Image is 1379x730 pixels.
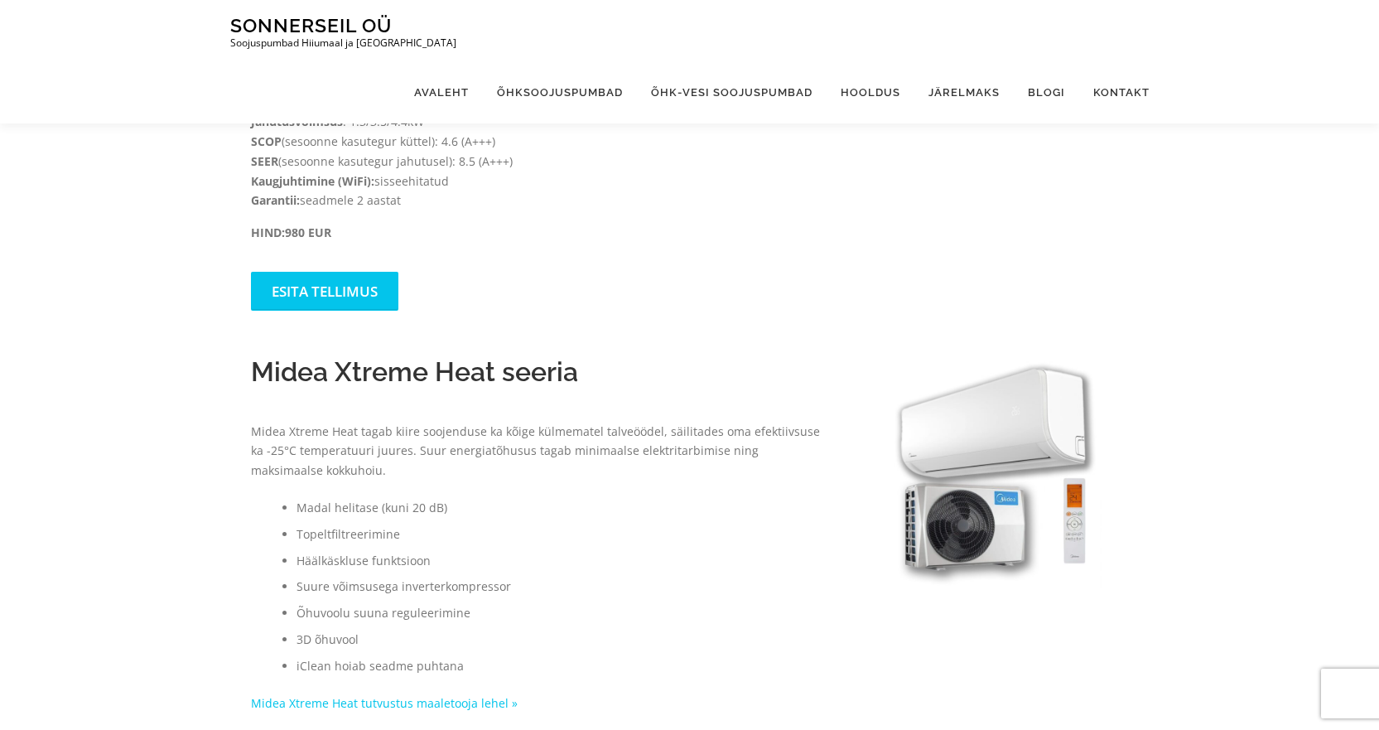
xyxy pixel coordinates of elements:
a: Esita tellimus [251,272,398,311]
li: iClean hoiab seadme puhtana [297,656,825,676]
a: Järelmaks [914,61,1014,123]
li: Suure võimsusega inverterkompressor [297,577,825,597]
p: : 0.9/3.8/4.6kW : 1.3/3.5/4.4kW (sesoonne kasutegur küttel): 4.6 (A+++) (sesoonne kasutegur jahut... [251,92,673,210]
a: Avaleht [400,61,483,123]
p: Soojuspumbad Hiiumaal ja [GEOGRAPHIC_DATA] [230,37,456,49]
strong: SCOP [251,133,282,149]
li: Madal helitase (kuni 20 dB) [297,498,825,518]
a: Blogi [1014,61,1079,123]
strong: Kaugjuhtimine (WiFi): [251,173,374,189]
strong: 980 EUR [285,225,331,240]
li: Õhuvoolu suuna reguleerimine [297,603,825,623]
strong: HIND: [251,225,285,240]
strong: SEER [251,153,278,169]
strong: Garantii: [251,192,300,208]
a: Õhk-vesi soojuspumbad [637,61,827,123]
li: Häälkäskluse funktsioon [297,551,825,571]
a: Sonnerseil OÜ [230,14,392,36]
img: Midea-Xtreme-heat [858,356,1129,627]
span: Midea Xtreme Heat seeria [251,356,578,387]
a: Kontakt [1079,61,1150,123]
p: Midea Xtreme Heat tagab kiire soojenduse ka kõige külmematel talveöödel, säilitades oma efektiivs... [251,422,825,481]
li: Topeltfiltreerimine [297,525,825,544]
a: Õhksoojuspumbad [483,61,637,123]
a: Midea Xtreme Heat tutvustus maaletooja lehel » [251,695,518,711]
a: Hooldus [827,61,914,123]
li: 3D õhuvool [297,630,825,650]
